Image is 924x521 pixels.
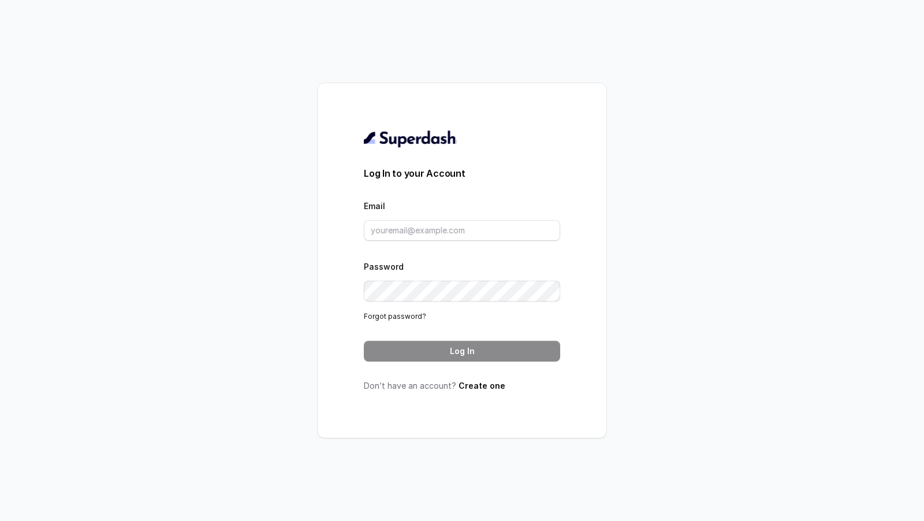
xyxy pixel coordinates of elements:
[364,129,457,148] img: light.svg
[364,380,560,392] p: Don’t have an account?
[364,220,560,241] input: youremail@example.com
[459,381,505,390] a: Create one
[364,341,560,362] button: Log In
[364,262,404,271] label: Password
[364,166,560,180] h3: Log In to your Account
[364,201,385,211] label: Email
[364,312,426,321] a: Forgot password?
